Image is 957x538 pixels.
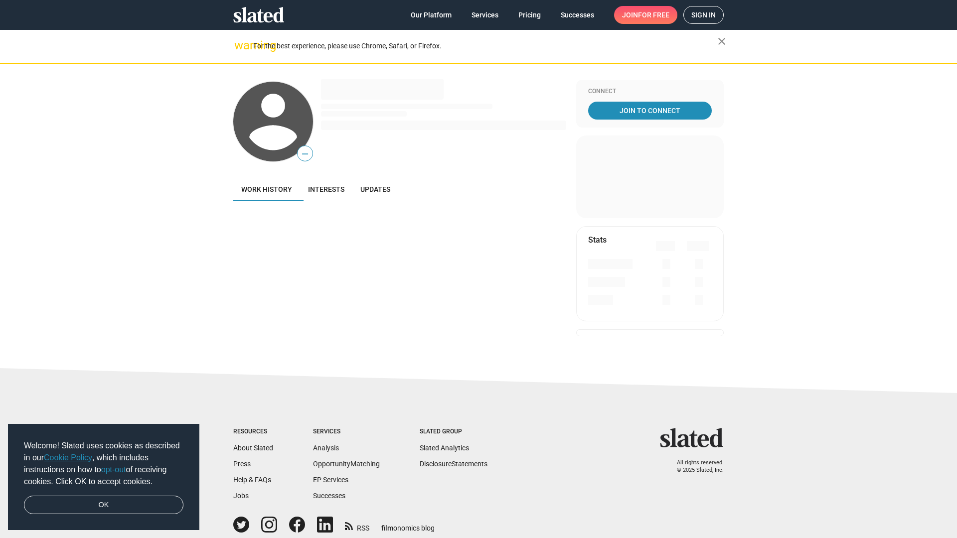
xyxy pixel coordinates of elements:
[588,235,607,245] mat-card-title: Stats
[24,440,183,488] span: Welcome! Slated uses cookies as described in our , which includes instructions on how to of recei...
[614,6,677,24] a: Joinfor free
[233,492,249,500] a: Jobs
[518,6,541,24] span: Pricing
[472,6,498,24] span: Services
[313,460,380,468] a: OpportunityMatching
[666,459,724,474] p: All rights reserved. © 2025 Slated, Inc.
[588,88,712,96] div: Connect
[8,424,199,531] div: cookieconsent
[588,102,712,120] a: Join To Connect
[590,102,710,120] span: Join To Connect
[313,444,339,452] a: Analysis
[360,185,390,193] span: Updates
[300,177,352,201] a: Interests
[313,428,380,436] div: Services
[638,6,669,24] span: for free
[716,35,728,47] mat-icon: close
[44,453,92,462] a: Cookie Policy
[381,524,393,532] span: film
[420,444,469,452] a: Slated Analytics
[241,185,292,193] span: Work history
[313,492,345,500] a: Successes
[420,460,487,468] a: DisclosureStatements
[553,6,602,24] a: Successes
[233,428,273,436] div: Resources
[253,39,718,53] div: For the best experience, please use Chrome, Safari, or Firefox.
[24,496,183,515] a: dismiss cookie message
[403,6,460,24] a: Our Platform
[234,39,246,51] mat-icon: warning
[622,6,669,24] span: Join
[313,476,348,484] a: EP Services
[352,177,398,201] a: Updates
[464,6,506,24] a: Services
[381,516,435,533] a: filmonomics blog
[691,6,716,23] span: Sign in
[420,428,487,436] div: Slated Group
[233,460,251,468] a: Press
[101,465,126,474] a: opt-out
[561,6,594,24] span: Successes
[345,518,369,533] a: RSS
[233,177,300,201] a: Work history
[683,6,724,24] a: Sign in
[233,476,271,484] a: Help & FAQs
[298,147,313,160] span: —
[411,6,452,24] span: Our Platform
[233,444,273,452] a: About Slated
[510,6,549,24] a: Pricing
[308,185,344,193] span: Interests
